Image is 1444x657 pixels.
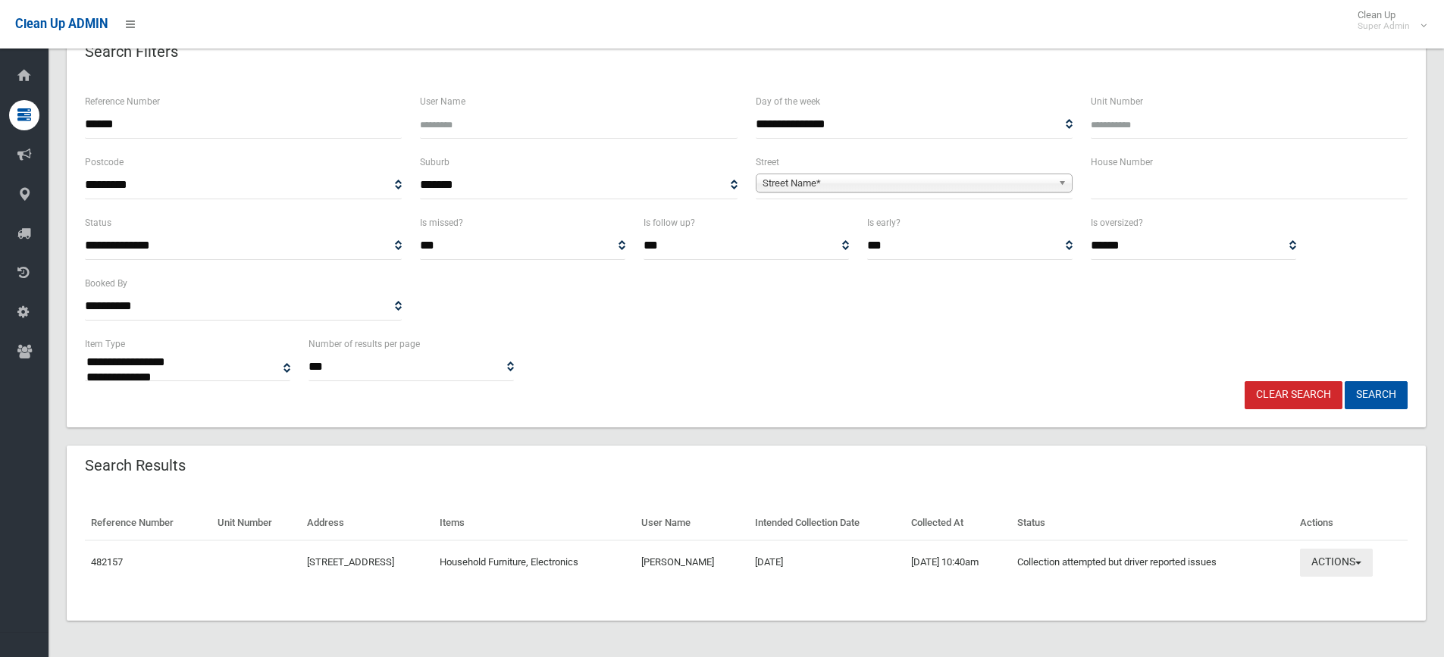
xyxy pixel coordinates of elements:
label: Suburb [420,154,449,171]
small: Super Admin [1358,20,1410,32]
span: Clean Up [1350,9,1425,32]
th: Unit Number [211,506,301,540]
label: Is oversized? [1091,214,1143,231]
th: Actions [1294,506,1408,540]
header: Search Filters [67,37,196,67]
button: Actions [1300,549,1373,577]
label: Unit Number [1091,93,1143,110]
th: Items [434,506,635,540]
td: [PERSON_NAME] [635,540,749,584]
a: [STREET_ADDRESS] [307,556,394,568]
td: [DATE] 10:40am [905,540,1011,584]
label: Street [756,154,779,171]
th: User Name [635,506,749,540]
td: Household Furniture, Electronics [434,540,635,584]
th: Collected At [905,506,1011,540]
span: Street Name* [763,174,1052,192]
label: User Name [420,93,465,110]
th: Intended Collection Date [749,506,905,540]
label: Item Type [85,336,125,352]
label: Day of the week [756,93,820,110]
header: Search Results [67,451,204,480]
label: Status [85,214,111,231]
label: Is early? [867,214,901,231]
th: Address [301,506,434,540]
label: Number of results per page [309,336,420,352]
label: Is follow up? [644,214,695,231]
label: Postcode [85,154,124,171]
a: Clear Search [1245,381,1342,409]
label: Reference Number [85,93,160,110]
span: Clean Up ADMIN [15,17,108,31]
label: Booked By [85,275,127,292]
label: Is missed? [420,214,463,231]
td: Collection attempted but driver reported issues [1011,540,1294,584]
td: [DATE] [749,540,905,584]
th: Status [1011,506,1294,540]
a: 482157 [91,556,123,568]
button: Search [1345,381,1408,409]
th: Reference Number [85,506,211,540]
label: House Number [1091,154,1153,171]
